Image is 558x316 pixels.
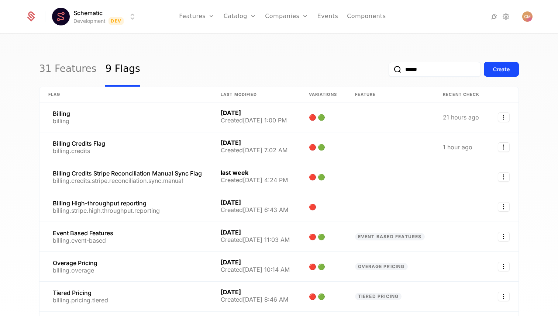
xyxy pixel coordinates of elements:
img: Schematic [52,8,70,25]
button: Create [484,62,519,77]
a: 31 Features [39,52,96,87]
button: Open user button [522,11,533,22]
button: Select action [498,232,510,242]
button: Select environment [54,8,137,25]
a: Settings [502,12,510,21]
button: Select action [498,262,510,271]
button: Select action [498,172,510,182]
span: Dev [108,17,124,25]
th: Recent check [434,87,489,103]
th: Variations [300,87,346,103]
span: Schematic [73,8,103,17]
a: 9 Flags [105,52,140,87]
div: Create [493,66,510,73]
div: Development [73,17,106,25]
img: Coleman McFarland [522,11,533,22]
button: Select action [498,202,510,212]
button: Select action [498,292,510,301]
button: Select action [498,142,510,152]
th: Last Modified [212,87,300,103]
th: Feature [346,87,434,103]
button: Select action [498,112,510,122]
a: Integrations [490,12,499,21]
th: Flag [39,87,212,103]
